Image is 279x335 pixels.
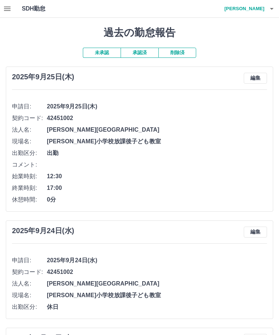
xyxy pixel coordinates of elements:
[244,227,267,238] button: 編集
[12,268,47,276] span: 契約コード:
[47,137,267,146] span: [PERSON_NAME]小学校放課後子ども教室
[47,102,267,111] span: 2025年9月25日(木)
[12,184,47,192] span: 終業時刻:
[12,303,47,311] span: 出勤区分:
[12,125,47,134] span: 法人名:
[47,303,267,311] span: 休日
[12,195,47,204] span: 休憩時間:
[47,195,267,204] span: 0分
[47,279,267,288] span: [PERSON_NAME][GEOGRAPHIC_DATA]
[121,48,158,58] button: 承認済
[12,291,47,300] span: 現場名:
[47,184,267,192] span: 17:00
[47,291,267,300] span: [PERSON_NAME]小学校放課後子ども教室
[83,48,121,58] button: 未承認
[12,73,74,81] h3: 2025年9月25日(木)
[12,102,47,111] span: 申請日:
[47,125,267,134] span: [PERSON_NAME][GEOGRAPHIC_DATA]
[47,268,267,276] span: 42451002
[47,114,267,123] span: 42451002
[158,48,196,58] button: 削除済
[47,256,267,265] span: 2025年9月24日(水)
[47,172,267,181] span: 12:30
[12,227,74,235] h3: 2025年9月24日(水)
[12,279,47,288] span: 法人名:
[12,149,47,157] span: 出勤区分:
[6,27,273,39] h1: 過去の勤怠報告
[12,256,47,265] span: 申請日:
[12,137,47,146] span: 現場名:
[12,172,47,181] span: 始業時刻:
[12,114,47,123] span: 契約コード:
[244,73,267,84] button: 編集
[12,160,47,169] span: コメント:
[47,149,267,157] span: 出勤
